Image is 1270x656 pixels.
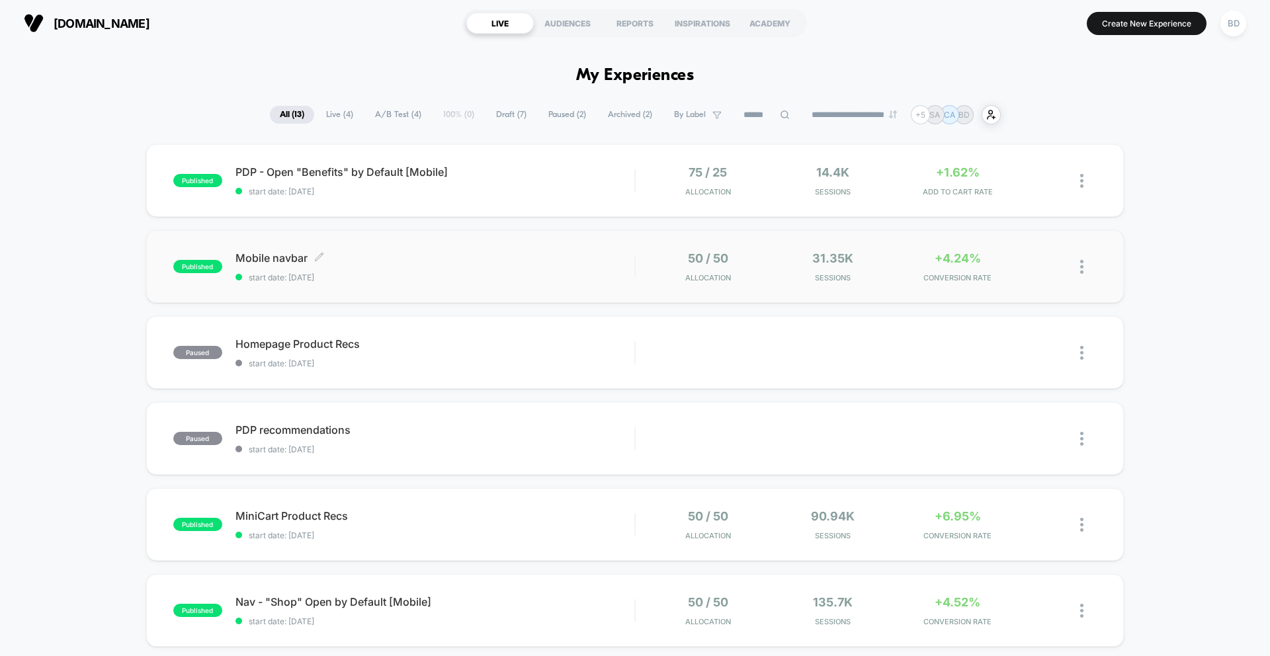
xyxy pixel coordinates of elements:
[688,595,728,609] span: 50 / 50
[685,617,731,626] span: Allocation
[173,432,222,445] span: paused
[20,13,153,34] button: [DOMAIN_NAME]
[898,273,1017,282] span: CONVERSION RATE
[601,13,669,34] div: REPORTS
[685,273,731,282] span: Allocation
[898,617,1017,626] span: CONVERSION RATE
[235,423,634,436] span: PDP recommendations
[173,346,222,359] span: paused
[911,105,930,124] div: + 5
[935,251,981,265] span: +4.24%
[235,186,634,196] span: start date: [DATE]
[486,106,536,124] span: Draft ( 7 )
[235,251,634,265] span: Mobile navbar
[1080,346,1083,360] img: close
[316,106,363,124] span: Live ( 4 )
[235,444,634,454] span: start date: [DATE]
[365,106,431,124] span: A/B Test ( 4 )
[534,13,601,34] div: AUDIENCES
[935,509,981,523] span: +6.95%
[173,518,222,531] span: published
[936,165,980,179] span: +1.62%
[889,110,897,118] img: end
[958,110,970,120] p: BD
[576,66,695,85] h1: My Experiences
[173,174,222,187] span: published
[235,337,634,350] span: Homepage Product Recs
[173,260,222,273] span: published
[1220,11,1246,36] div: BD
[674,110,706,120] span: By Label
[774,617,892,626] span: Sessions
[944,110,955,120] p: CA
[538,106,596,124] span: Paused ( 2 )
[173,604,222,617] span: published
[235,165,634,179] span: PDP - Open "Benefits" by Default [Mobile]
[935,595,980,609] span: +4.52%
[235,358,634,368] span: start date: [DATE]
[816,165,849,179] span: 14.4k
[1080,174,1083,188] img: close
[1087,12,1206,35] button: Create New Experience
[270,106,314,124] span: All ( 13 )
[813,595,853,609] span: 135.7k
[688,509,728,523] span: 50 / 50
[688,251,728,265] span: 50 / 50
[685,531,731,540] span: Allocation
[736,13,804,34] div: ACADEMY
[774,187,892,196] span: Sessions
[1080,432,1083,446] img: close
[929,110,940,120] p: SA
[54,17,149,30] span: [DOMAIN_NAME]
[235,595,634,608] span: Nav - "Shop" Open by Default [Mobile]
[811,509,855,523] span: 90.94k
[898,187,1017,196] span: ADD TO CART RATE
[685,187,731,196] span: Allocation
[812,251,853,265] span: 31.35k
[1080,604,1083,618] img: close
[235,272,634,282] span: start date: [DATE]
[235,616,634,626] span: start date: [DATE]
[1080,260,1083,274] img: close
[24,13,44,33] img: Visually logo
[466,13,534,34] div: LIVE
[898,531,1017,540] span: CONVERSION RATE
[235,509,634,522] span: MiniCart Product Recs
[774,273,892,282] span: Sessions
[1080,518,1083,532] img: close
[669,13,736,34] div: INSPIRATIONS
[598,106,662,124] span: Archived ( 2 )
[235,530,634,540] span: start date: [DATE]
[774,531,892,540] span: Sessions
[689,165,727,179] span: 75 / 25
[1216,10,1250,37] button: BD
